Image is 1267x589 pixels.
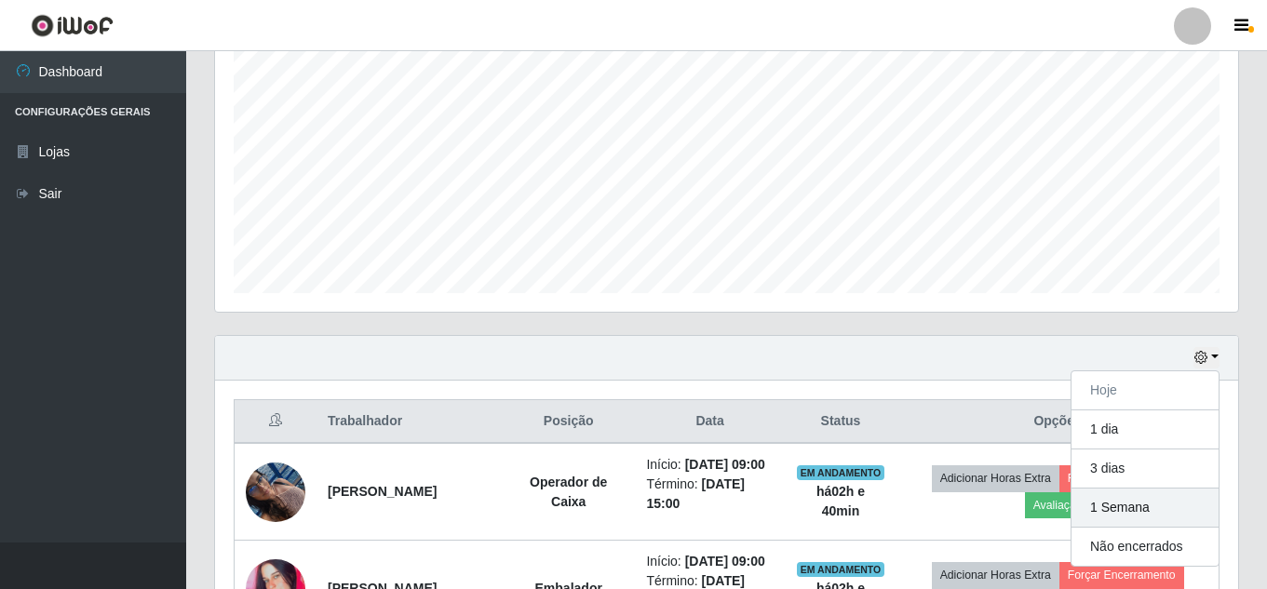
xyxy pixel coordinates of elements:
th: Data [635,400,784,444]
img: 1751209659449.jpeg [246,452,305,531]
button: Adicionar Horas Extra [932,562,1059,588]
strong: Operador de Caixa [530,475,607,509]
th: Trabalhador [317,400,502,444]
button: 1 Semana [1072,489,1219,528]
button: Avaliação [1025,492,1091,518]
button: Adicionar Horas Extra [932,465,1059,491]
button: 1 dia [1072,410,1219,449]
button: Hoje [1072,371,1219,410]
strong: [PERSON_NAME] [328,484,437,499]
th: Posição [502,400,635,444]
button: Forçar Encerramento [1059,562,1184,588]
th: Opções [896,400,1219,444]
button: 3 dias [1072,449,1219,489]
th: Status [785,400,896,444]
li: Início: [646,455,773,475]
time: [DATE] 09:00 [685,457,765,472]
img: CoreUI Logo [31,14,114,37]
button: Forçar Encerramento [1059,465,1184,491]
button: Não encerrados [1072,528,1219,566]
li: Término: [646,475,773,514]
li: Início: [646,552,773,571]
strong: há 02 h e 40 min [816,484,865,518]
span: EM ANDAMENTO [797,465,885,480]
span: EM ANDAMENTO [797,562,885,577]
time: [DATE] 09:00 [685,554,765,569]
